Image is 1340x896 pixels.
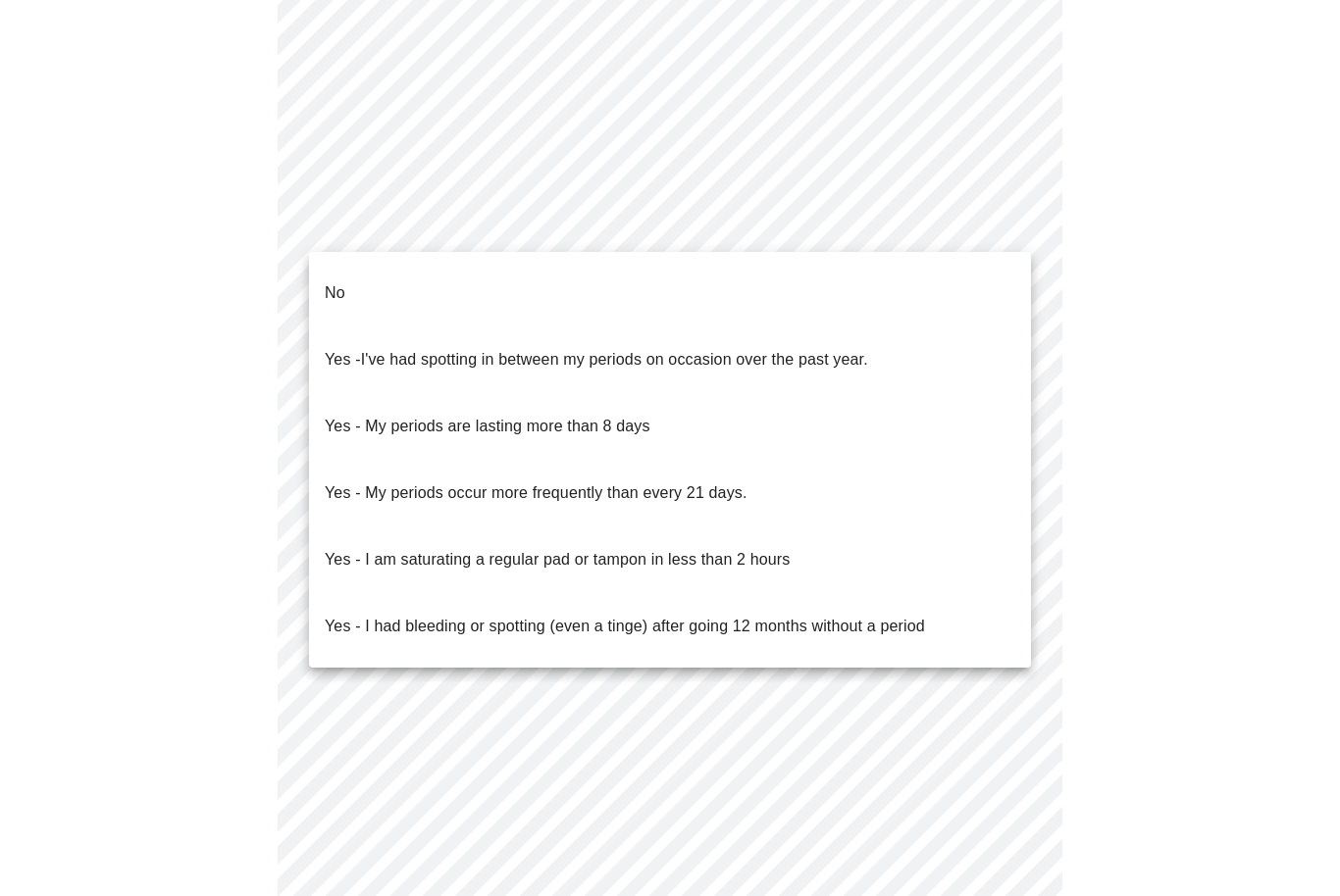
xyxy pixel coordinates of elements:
[325,615,925,638] p: Yes - I had bleeding or spotting (even a tinge) after going 12 months without a period
[325,281,345,305] p: No
[325,481,747,505] p: Yes - My periods occur more frequently than every 21 days.
[325,415,650,438] p: Yes - My periods are lasting more than 8 days
[361,351,868,368] span: I've had spotting in between my periods on occasion over the past year.
[325,548,790,572] p: Yes - I am saturating a regular pad or tampon in less than 2 hours
[325,348,868,372] p: Yes -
